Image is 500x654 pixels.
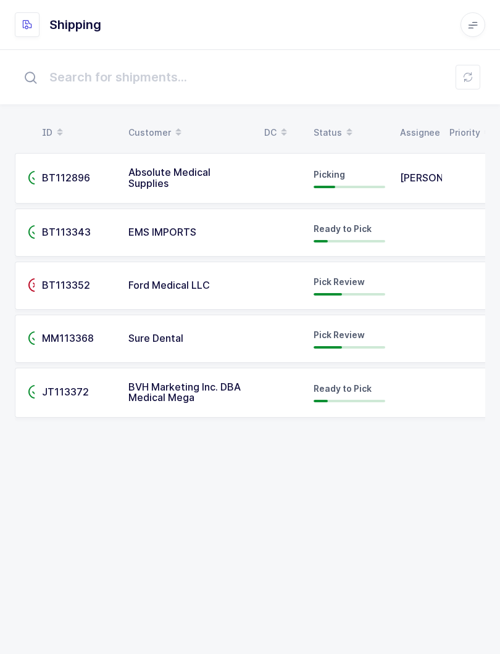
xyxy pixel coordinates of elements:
[128,226,196,238] span: EMS IMPORTS
[128,279,210,291] span: Ford Medical LLC
[314,329,365,340] span: Pick Review
[28,226,43,238] span: 
[128,166,210,189] span: Absolute Medical Supplies
[400,172,481,184] span: [PERSON_NAME]
[42,226,91,238] span: BT113343
[28,332,43,344] span: 
[314,122,385,143] div: Status
[28,172,43,184] span: 
[449,122,479,143] div: Priority
[15,57,485,97] input: Search for shipments...
[49,15,101,35] h1: Shipping
[42,386,89,398] span: JT113372
[314,383,372,394] span: Ready to Pick
[314,223,372,234] span: Ready to Pick
[264,122,299,143] div: DC
[28,386,43,398] span: 
[28,279,43,291] span: 
[400,122,435,143] div: Assignee
[42,172,90,184] span: BT112896
[42,122,114,143] div: ID
[314,276,365,287] span: Pick Review
[314,169,345,180] span: Picking
[128,332,183,344] span: Sure Dental
[128,381,241,404] span: BVH Marketing Inc. DBA Medical Mega
[42,279,90,291] span: BT113352
[128,122,249,143] div: Customer
[42,332,94,344] span: MM113368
